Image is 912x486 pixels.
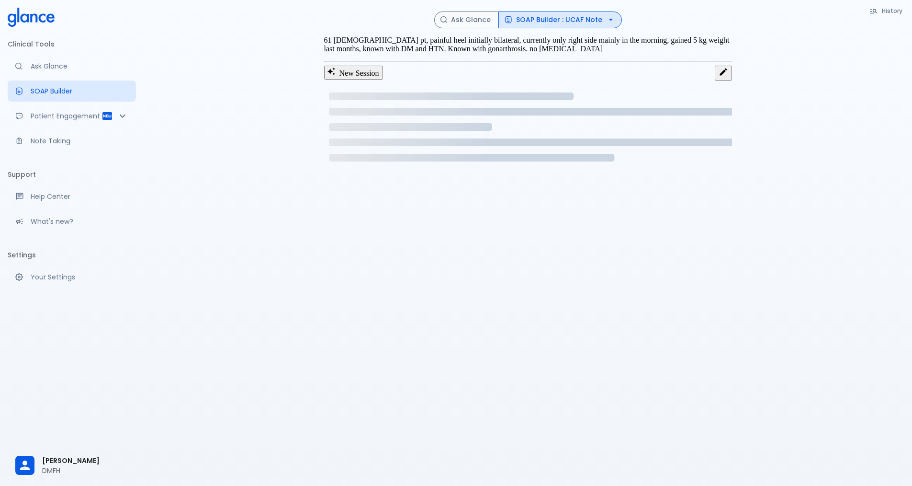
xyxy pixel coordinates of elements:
button: Clears all inputs and results. [324,66,383,79]
p: SOAP Builder [31,86,128,96]
button: History [865,4,908,18]
p: What's new? [31,217,128,226]
p: Ask Glance [31,61,128,71]
div: Patient Reports & Referrals [8,105,136,127]
div: Recent updates and feature releases [8,211,136,232]
a: Docugen: Compose a clinical documentation in seconds [8,81,136,102]
li: Clinical Tools [8,33,136,56]
p: Help Center [31,192,128,201]
li: Settings [8,243,136,266]
a: Advanced note-taking [8,130,136,151]
span: [PERSON_NAME] [42,456,128,466]
p: Your Settings [31,272,128,282]
a: Moramiz: Find ICD10AM codes instantly [8,56,136,77]
button: Edit [715,66,732,80]
a: Get help from our support team [8,186,136,207]
p: Note Taking [31,136,128,146]
p: DMFH [42,466,128,475]
div: [PERSON_NAME]DMFH [8,449,136,482]
button: SOAP Builder : UCAF Note [498,12,622,28]
p: Patient Engagement [31,111,101,121]
p: 61 [DEMOGRAPHIC_DATA] pt, painful heel initially bilateral, currently only right side mainly in t... [324,36,732,54]
a: Manage your settings [8,266,136,288]
button: Ask Glance [434,12,499,28]
li: Support [8,163,136,186]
